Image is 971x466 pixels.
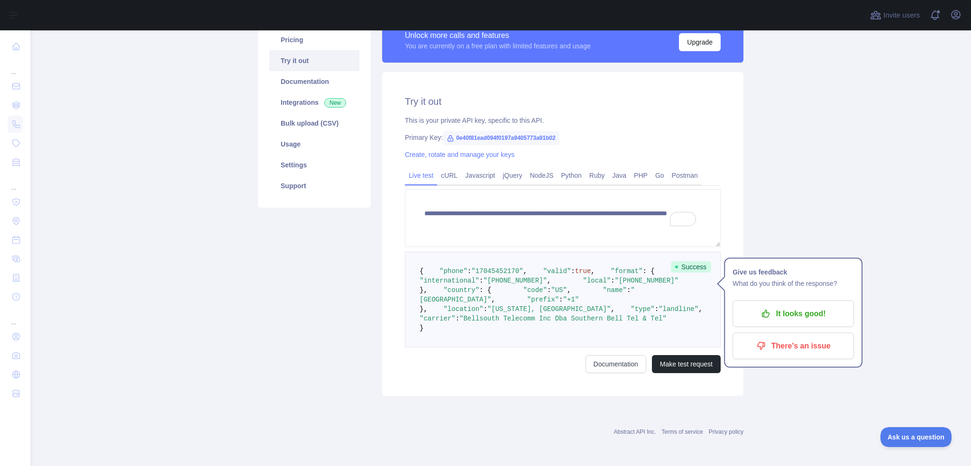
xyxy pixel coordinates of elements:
[8,307,23,326] div: ...
[437,168,461,183] a: cURL
[405,30,591,41] div: Unlock more calls and features
[479,286,491,294] span: : {
[440,267,467,275] span: "phone"
[611,277,614,284] span: :
[547,286,551,294] span: :
[491,296,495,303] span: ,
[405,41,591,51] div: You are currently on a free plan with limited features and usage
[583,277,611,284] span: "local"
[679,33,721,51] button: Upgrade
[557,168,586,183] a: Python
[487,305,611,313] span: "[US_STATE], [GEOGRAPHIC_DATA]"
[420,277,479,284] span: "international"
[652,355,721,373] button: Make test request
[567,286,571,294] span: ,
[575,267,591,275] span: true
[269,175,359,196] a: Support
[643,267,655,275] span: : {
[659,305,698,313] span: "landline"
[547,277,551,284] span: ,
[405,168,437,183] a: Live test
[483,277,547,284] span: "[PHONE_NUMBER]"
[405,95,721,108] h2: Try it out
[655,305,659,313] span: :
[611,267,642,275] span: "format"
[420,267,423,275] span: {
[443,286,479,294] span: "country"
[459,315,667,322] span: "Bellsouth Telecomm Inc Dba Southern Bell Tel & Tel"
[586,355,646,373] a: Documentation
[269,71,359,92] a: Documentation
[563,296,579,303] span: "+1"
[420,286,635,303] span: "[GEOGRAPHIC_DATA]"
[456,315,459,322] span: :
[526,168,557,183] a: NodeJS
[883,10,920,21] span: Invite users
[405,189,721,247] textarea: To enrich screen reader interactions, please activate Accessibility in Grammarly extension settings
[405,133,721,142] div: Primary Key:
[443,131,559,145] span: 0e40f81ead094f0197a9405773a91b02
[740,338,847,354] p: There's an issue
[559,296,563,303] span: :
[880,427,952,447] iframe: Toggle Customer Support
[483,305,487,313] span: :
[740,306,847,322] p: It looks good!
[627,286,631,294] span: :
[405,116,721,125] div: This is your private API key, specific to this API.
[630,168,651,183] a: PHP
[269,92,359,113] a: Integrations New
[479,277,483,284] span: :
[733,333,854,359] button: There's an issue
[523,267,527,275] span: ,
[269,50,359,71] a: Try it out
[461,168,499,183] a: Javascript
[611,305,614,313] span: ,
[471,267,523,275] span: "17045452170"
[8,173,23,192] div: ...
[733,301,854,327] button: It looks good!
[523,286,547,294] span: "code"
[733,278,854,289] p: What do you think of the response?
[671,261,711,273] span: Success
[733,266,854,278] h1: Give us feedback
[467,267,471,275] span: :
[269,113,359,134] a: Bulk upload (CSV)
[571,267,575,275] span: :
[586,168,609,183] a: Ruby
[420,315,456,322] span: "carrier"
[709,429,743,435] a: Privacy policy
[543,267,571,275] span: "valid"
[443,305,483,313] span: "location"
[698,305,702,313] span: ,
[324,98,346,108] span: New
[609,168,631,183] a: Java
[551,286,567,294] span: "US"
[269,134,359,155] a: Usage
[591,267,595,275] span: ,
[603,286,627,294] span: "name"
[527,296,559,303] span: "prefix"
[661,429,703,435] a: Terms of service
[668,168,702,183] a: Postman
[651,168,668,183] a: Go
[420,286,428,294] span: },
[269,155,359,175] a: Settings
[420,324,423,332] span: }
[615,277,678,284] span: "[PHONE_NUMBER]"
[269,29,359,50] a: Pricing
[868,8,922,23] button: Invite users
[405,151,514,158] a: Create, rotate and manage your keys
[499,168,526,183] a: jQuery
[8,57,23,76] div: ...
[614,429,656,435] a: Abstract API Inc.
[631,305,654,313] span: "type"
[420,305,428,313] span: },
